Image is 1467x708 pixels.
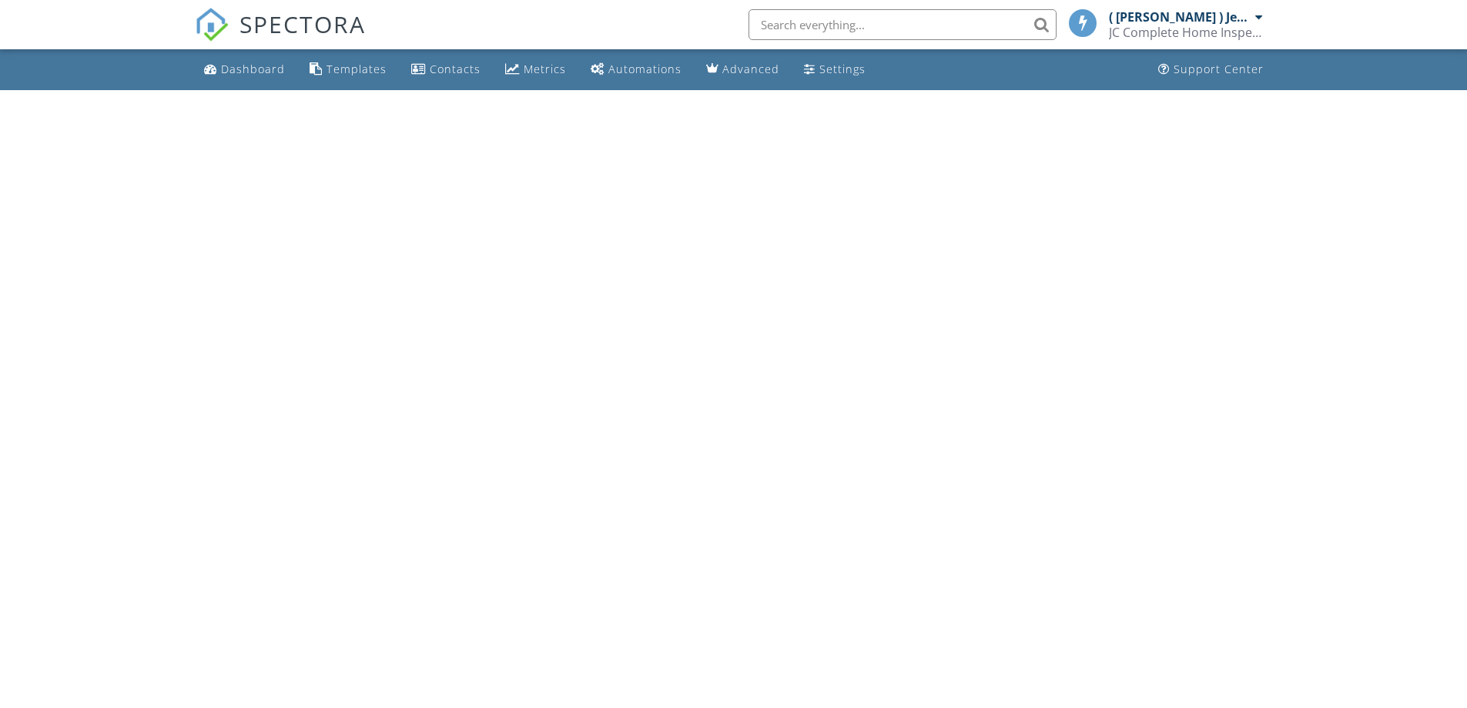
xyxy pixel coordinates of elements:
[198,55,291,84] a: Dashboard
[749,9,1057,40] input: Search everything...
[195,8,229,42] img: The Best Home Inspection Software - Spectora
[195,21,366,53] a: SPECTORA
[722,62,779,76] div: Advanced
[1152,55,1270,84] a: Support Center
[1109,9,1251,25] div: ( [PERSON_NAME] ) Jeewoong [PERSON_NAME]
[608,62,682,76] div: Automations
[524,62,566,76] div: Metrics
[405,55,487,84] a: Contacts
[819,62,866,76] div: Settings
[303,55,393,84] a: Templates
[499,55,572,84] a: Metrics
[1109,25,1263,40] div: JC Complete Home Inspections
[239,8,366,40] span: SPECTORA
[327,62,387,76] div: Templates
[1174,62,1264,76] div: Support Center
[584,55,688,84] a: Automations (Basic)
[221,62,285,76] div: Dashboard
[430,62,481,76] div: Contacts
[700,55,785,84] a: Advanced
[798,55,872,84] a: Settings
